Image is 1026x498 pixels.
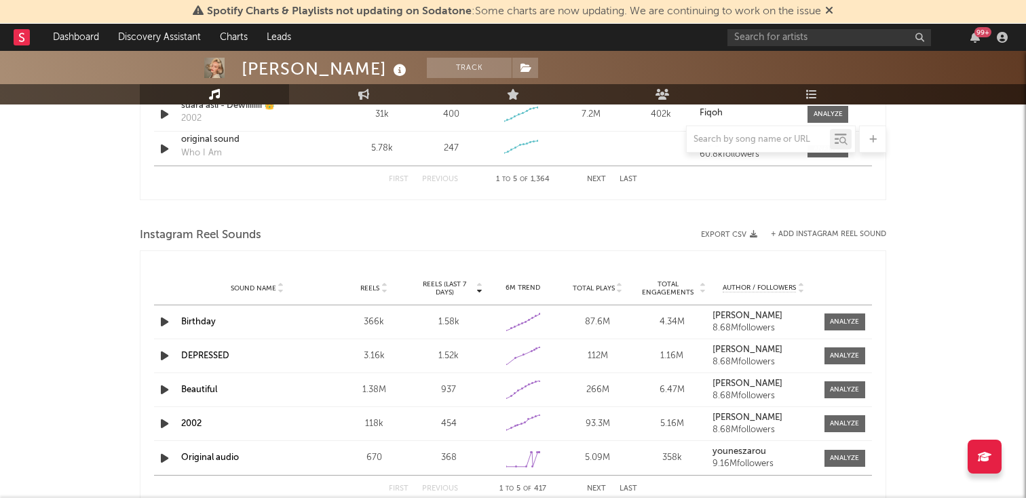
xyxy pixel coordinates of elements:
strong: [PERSON_NAME] [712,345,782,354]
div: 9.16M followers [712,459,814,469]
span: Reels (last 7 days) [415,280,474,296]
div: 4.34M [639,315,706,329]
div: 1.52k [415,349,482,363]
div: 31k [350,108,413,121]
a: [PERSON_NAME] [712,413,814,423]
div: 112M [564,349,632,363]
strong: [PERSON_NAME] [712,379,782,388]
a: [PERSON_NAME] [712,345,814,355]
span: Reels [360,284,379,292]
div: 8.68M followers [712,324,814,333]
a: DEPRESSED [181,351,229,360]
input: Search for artists [727,29,931,46]
button: First [389,485,408,493]
button: Export CSV [701,231,757,239]
div: 368 [415,451,482,465]
div: 60.8k followers [700,150,794,159]
div: 1 5 1,364 [485,172,560,188]
button: First [389,176,408,183]
span: of [523,486,531,492]
div: 454 [415,417,482,431]
span: Instagram Reel Sounds [140,227,261,244]
a: Fiqoh [700,109,794,118]
input: Search by song name or URL [687,134,830,145]
div: 118k [340,417,408,431]
div: 7.2M [560,108,623,121]
button: Previous [422,485,458,493]
div: 8.68M followers [712,358,814,367]
a: Discovery Assistant [109,24,210,51]
strong: Fiqoh [700,109,723,117]
span: Total Plays [573,284,615,292]
div: 1 5 417 [485,481,560,497]
div: 358k [639,451,706,465]
button: Next [587,485,606,493]
button: Last [620,176,637,183]
button: + Add Instagram Reel Sound [771,231,886,238]
strong: youneszarou [712,447,766,456]
button: Last [620,485,637,493]
div: + Add Instagram Reel Sound [757,231,886,238]
button: Previous [422,176,458,183]
button: 99+ [970,32,980,43]
div: 366k [340,315,408,329]
div: 8.68M followers [712,391,814,401]
div: 266M [564,383,632,397]
span: Sound Name [231,284,276,292]
div: 87.6M [564,315,632,329]
div: 3.16k [340,349,408,363]
a: [PERSON_NAME] [712,379,814,389]
div: 2002 [181,112,202,126]
div: 8.68M followers [712,425,814,435]
a: Original audio [181,453,239,462]
a: youneszarou [712,447,814,457]
button: Track [427,58,512,78]
div: 400 [443,108,459,121]
a: Leads [257,24,301,51]
strong: [PERSON_NAME] [712,413,782,422]
a: suara asli - Dewiiiiiiii 👑 [181,99,323,113]
span: Author / Followers [723,284,796,292]
span: Dismiss [825,6,833,17]
a: Charts [210,24,257,51]
div: 670 [340,451,408,465]
button: Next [587,176,606,183]
div: 402k [630,108,693,121]
div: 5.09M [564,451,632,465]
span: : Some charts are now updating. We are continuing to work on the issue [207,6,821,17]
div: 1.16M [639,349,706,363]
div: 937 [415,383,482,397]
a: 2002 [181,419,202,428]
div: 6M Trend [489,283,557,293]
span: Total Engagements [639,280,698,296]
span: to [506,486,514,492]
div: 5.16M [639,417,706,431]
div: 1.58k [415,315,482,329]
div: 99 + [974,27,991,37]
a: [PERSON_NAME] [712,311,814,321]
span: Spotify Charts & Playlists not updating on Sodatone [207,6,472,17]
span: of [520,176,528,183]
a: Dashboard [43,24,109,51]
div: 6.47M [639,383,706,397]
div: 1.38M [340,383,408,397]
a: Beautiful [181,385,217,394]
div: 93.3M [564,417,632,431]
span: to [502,176,510,183]
a: Birthday [181,318,216,326]
div: [PERSON_NAME] [242,58,410,80]
div: Who I Am [181,147,222,160]
strong: [PERSON_NAME] [712,311,782,320]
